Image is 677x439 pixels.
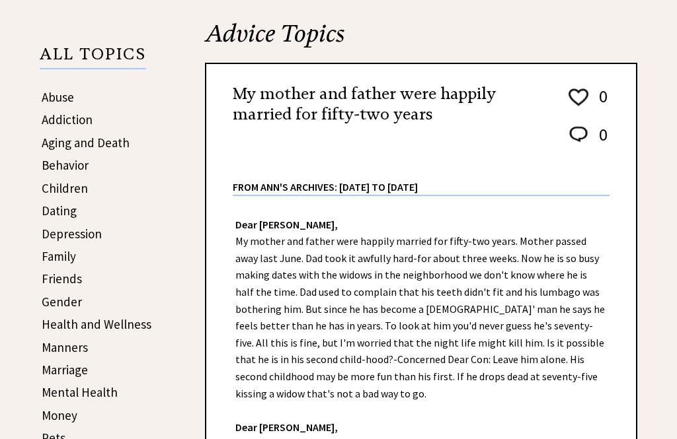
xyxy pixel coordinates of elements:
[235,421,338,434] strong: Dear [PERSON_NAME],
[42,362,88,378] a: Marriage
[42,339,88,355] a: Manners
[42,316,151,332] a: Health and Wellness
[567,86,590,109] img: heart_outline%201.png
[42,248,76,264] a: Family
[40,47,146,69] p: ALL TOPICS
[42,294,82,310] a: Gender
[235,218,338,231] strong: Dear [PERSON_NAME],
[42,112,93,127] a: Addiction
[592,85,608,122] td: 0
[42,89,74,105] a: Abuse
[42,180,88,196] a: Children
[592,123,608,158] td: 0
[205,18,637,63] h2: Advice Topics
[42,226,102,242] a: Depression
[42,384,118,400] a: Mental Health
[233,160,610,195] div: From Ann's Archives: [DATE] to [DATE]
[567,124,590,145] img: message_round%202.png
[42,407,77,423] a: Money
[233,84,543,125] h2: My mother and father were happily married for fifty-two years
[42,135,130,151] a: Aging and Death
[42,203,77,219] a: Dating
[42,271,82,287] a: Friends
[42,157,89,173] a: Behavior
